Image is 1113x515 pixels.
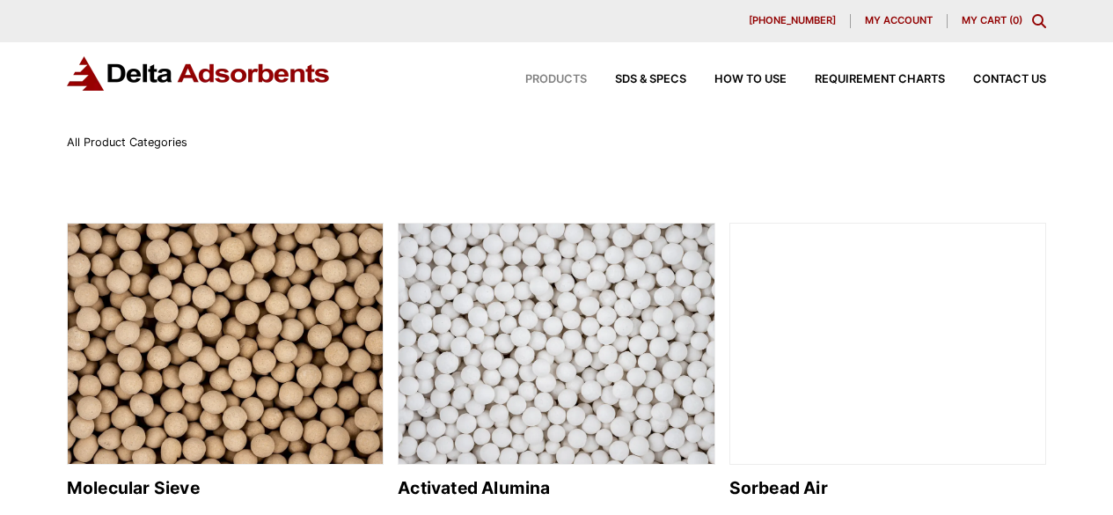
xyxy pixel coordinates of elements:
[497,74,587,85] a: Products
[851,14,948,28] a: My account
[587,74,686,85] a: SDS & SPECS
[815,74,945,85] span: Requirement Charts
[962,14,1022,26] a: My Cart (0)
[1032,14,1046,28] div: Toggle Modal Content
[729,478,1046,498] h2: Sorbead Air
[67,56,331,91] img: Delta Adsorbents
[67,478,384,498] h2: Molecular Sieve
[973,74,1046,85] span: Contact Us
[749,16,836,26] span: [PHONE_NUMBER]
[735,14,851,28] a: [PHONE_NUMBER]
[67,136,187,149] span: All Product Categories
[525,74,587,85] span: Products
[398,478,714,498] h2: Activated Alumina
[68,224,383,466] img: Molecular Sieve
[945,74,1046,85] a: Contact Us
[865,16,933,26] span: My account
[730,224,1045,466] img: Sorbead Air
[714,74,787,85] span: How to Use
[787,74,945,85] a: Requirement Charts
[399,224,714,466] img: Activated Alumina
[615,74,686,85] span: SDS & SPECS
[1013,14,1019,26] span: 0
[686,74,787,85] a: How to Use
